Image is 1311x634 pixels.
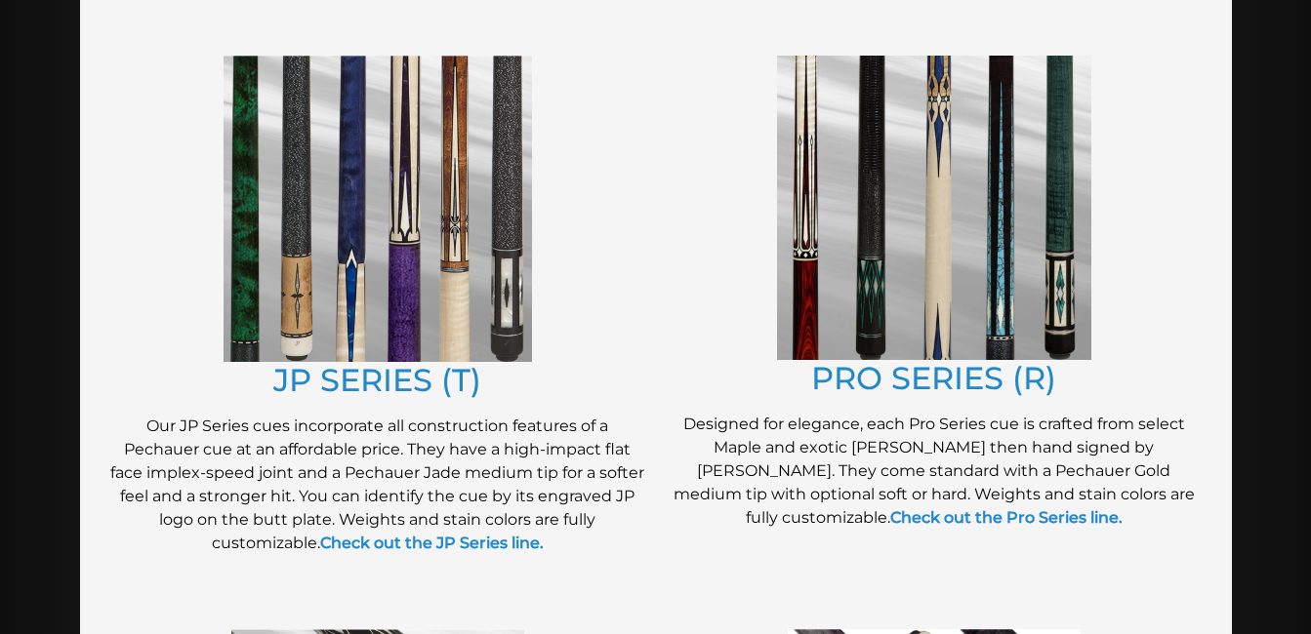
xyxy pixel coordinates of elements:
[890,508,1123,527] a: Check out the Pro Series line.
[109,415,646,555] p: Our JP Series cues incorporate all construction features of a Pechauer cue at an affordable price...
[666,413,1203,530] p: Designed for elegance, each Pro Series cue is crafted from select Maple and exotic [PERSON_NAME] ...
[811,359,1056,397] a: PRO SERIES (R)
[273,361,481,399] a: JP SERIES (T)
[320,534,544,552] a: Check out the JP Series line.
